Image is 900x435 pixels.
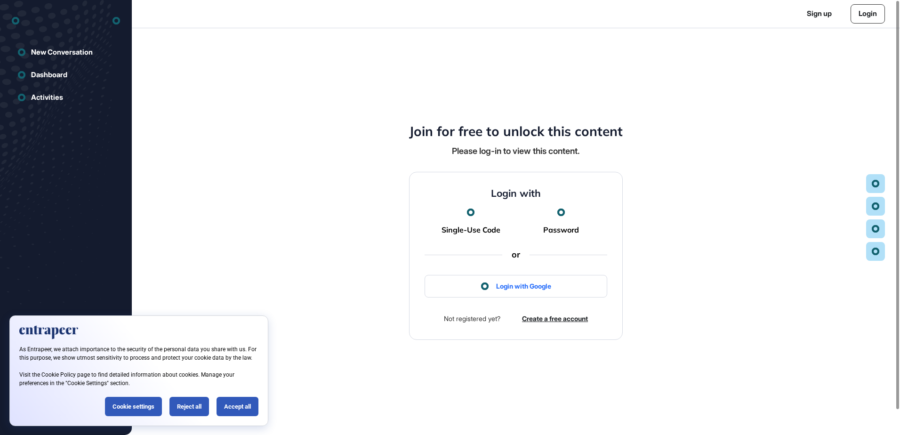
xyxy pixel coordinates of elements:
[442,226,500,234] a: Single-Use Code
[452,145,580,157] div: Please log-in to view this content.
[444,313,500,324] div: Not registered yet?
[12,13,19,28] div: entrapeer-logo
[31,48,93,56] div: New Conversation
[543,226,579,234] a: Password
[31,93,63,102] div: Activities
[31,71,67,79] div: Dashboard
[807,8,832,19] a: Sign up
[409,123,623,139] h4: Join for free to unlock this content
[851,4,885,24] a: Login
[491,187,541,199] h4: Login with
[502,250,530,260] div: or
[522,314,588,323] a: Create a free account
